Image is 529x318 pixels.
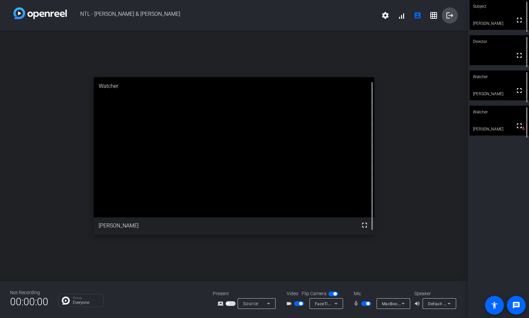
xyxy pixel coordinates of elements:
div: Present [213,290,280,297]
mat-icon: screen_share_outline [218,300,226,308]
mat-icon: fullscreen [360,221,369,229]
span: NTL - [PERSON_NAME] & [PERSON_NAME] [67,7,377,23]
img: Chat Icon [62,297,70,305]
span: FaceTime HD Camera [315,301,358,306]
mat-icon: fullscreen [515,51,523,59]
mat-icon: mic_none [353,300,361,308]
div: Watcher [94,77,374,95]
mat-icon: logout [446,11,454,19]
mat-icon: accessibility [490,301,498,309]
span: Video [287,290,298,297]
span: Flip Camera [302,290,327,297]
div: Speaker [414,290,454,297]
span: Default - AirPods [428,301,462,306]
p: Group [73,296,100,300]
mat-icon: fullscreen [515,87,523,95]
div: Not Recording [10,289,48,296]
mat-icon: fullscreen [515,122,523,130]
p: Everyone [73,301,100,305]
div: Director [470,35,529,48]
div: Watcher [470,70,529,83]
mat-icon: message [512,301,520,309]
span: 00:00:00 [10,294,48,310]
mat-icon: settings [381,11,389,19]
button: signal_cellular_alt [393,7,410,23]
mat-icon: videocam_outline [286,300,294,308]
div: Mic [347,290,414,297]
mat-icon: account_box [414,11,422,19]
img: white-gradient.svg [13,7,67,19]
mat-icon: volume_up [414,300,422,308]
span: Source [243,301,258,306]
mat-icon: fullscreen [515,16,523,24]
mat-icon: grid_on [430,11,438,19]
span: MacBook Pro Microphone (Built-in) [382,301,450,306]
div: Watcher [470,106,529,118]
